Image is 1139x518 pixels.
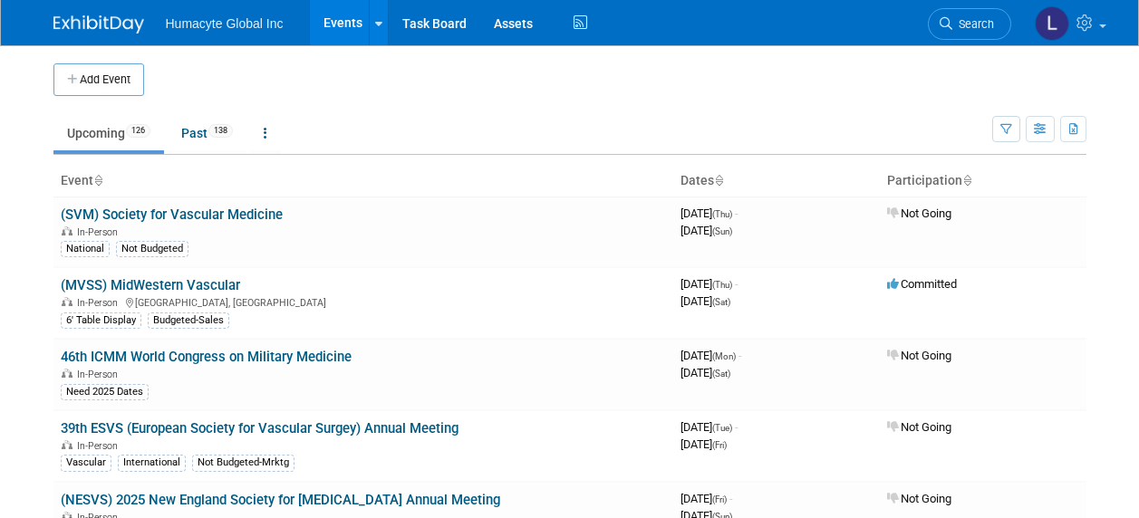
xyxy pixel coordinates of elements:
span: Committed [887,277,957,291]
span: (Thu) [712,280,732,290]
div: Not Budgeted [116,241,188,257]
img: Linda Hamilton [1035,6,1069,41]
span: (Fri) [712,440,727,450]
div: National [61,241,110,257]
img: ExhibitDay [53,15,144,34]
img: In-Person Event [62,297,72,306]
a: (SVM) Society for Vascular Medicine [61,206,283,223]
span: In-Person [77,226,123,238]
span: (Sun) [712,226,732,236]
th: Dates [673,166,880,197]
span: - [735,206,738,220]
div: International [118,455,186,471]
span: [DATE] [681,366,730,379]
span: (Sat) [712,297,730,307]
a: (MVSS) MidWestern Vascular [61,277,240,293]
span: Not Going [887,420,951,434]
span: In-Person [77,440,123,452]
span: (Fri) [712,494,727,504]
div: [GEOGRAPHIC_DATA], [GEOGRAPHIC_DATA] [61,294,666,309]
a: 46th ICMM World Congress on Military Medicine [61,349,352,365]
a: Past138 [168,116,246,150]
span: [DATE] [681,349,741,362]
div: Budgeted-Sales [148,312,229,329]
span: [DATE] [681,420,738,434]
span: [DATE] [681,437,727,451]
span: In-Person [77,369,123,380]
span: [DATE] [681,294,730,308]
span: [DATE] [681,277,738,291]
img: In-Person Event [62,440,72,449]
img: In-Person Event [62,226,72,235]
span: Not Going [887,349,951,362]
th: Participation [880,166,1086,197]
span: Humacyte Global Inc [166,16,284,31]
span: [DATE] [681,206,738,220]
div: Vascular [61,455,111,471]
a: 39th ESVS (European Society for Vascular Surgey) Annual Meeting [61,420,458,436]
span: - [738,349,741,362]
span: - [735,277,738,291]
a: (NESVS) 2025 New England Society for [MEDICAL_DATA] Annual Meeting [61,492,500,508]
a: Search [928,8,1011,40]
th: Event [53,166,673,197]
span: Search [952,17,994,31]
span: Not Going [887,492,951,505]
a: Sort by Participation Type [962,173,971,187]
span: Not Going [887,206,951,220]
span: (Thu) [712,209,732,219]
a: Sort by Start Date [714,173,723,187]
span: (Mon) [712,351,736,361]
img: In-Person Event [62,369,72,378]
span: - [729,492,732,505]
span: (Tue) [712,423,732,433]
span: (Sat) [712,369,730,379]
span: [DATE] [681,224,732,237]
div: 6' Table Display [61,312,141,329]
a: Upcoming126 [53,116,164,150]
span: 126 [126,124,150,138]
span: In-Person [77,297,123,309]
a: Sort by Event Name [93,173,102,187]
span: [DATE] [681,492,732,505]
span: 138 [208,124,233,138]
div: Not Budgeted-Mrktg [192,455,294,471]
span: - [735,420,738,434]
div: Need 2025 Dates [61,384,149,400]
button: Add Event [53,63,144,96]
